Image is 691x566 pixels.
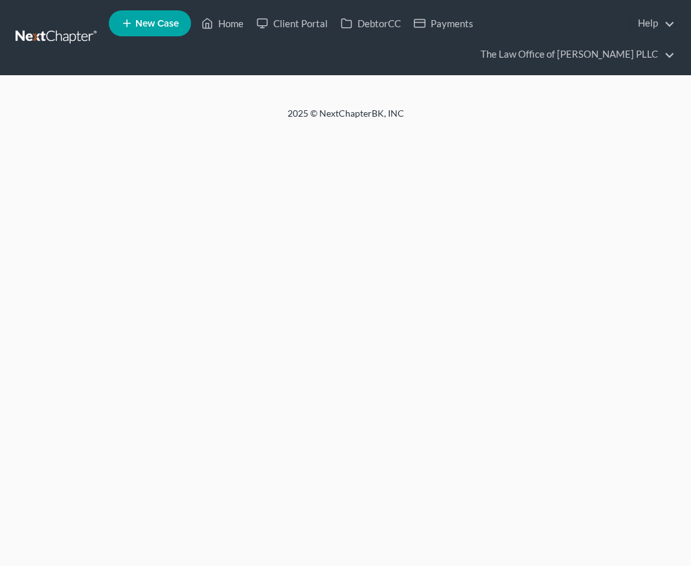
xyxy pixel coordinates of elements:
a: The Law Office of [PERSON_NAME] PLLC [474,43,675,66]
div: 2025 © NextChapterBK, INC [35,107,657,130]
a: DebtorCC [334,12,407,35]
new-legal-case-button: New Case [109,10,191,36]
a: Payments [407,12,480,35]
a: Home [195,12,250,35]
a: Client Portal [250,12,334,35]
a: Help [631,12,675,35]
